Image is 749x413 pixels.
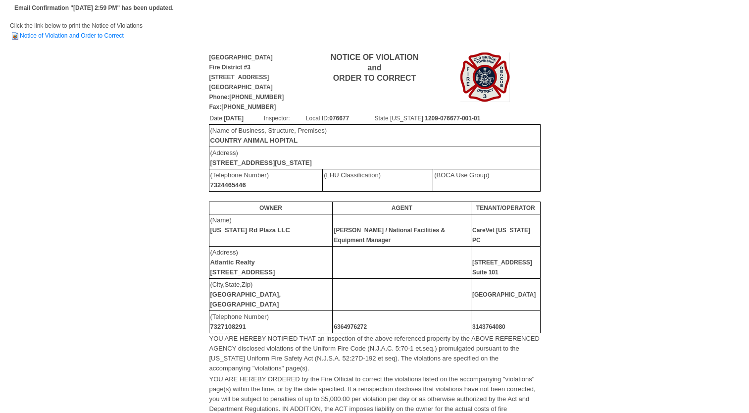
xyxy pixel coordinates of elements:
b: [GEOGRAPHIC_DATA] [472,291,536,298]
b: [STREET_ADDRESS][US_STATE] [210,159,312,166]
b: TENANT/OPERATOR [476,205,535,211]
b: [PERSON_NAME] / National Facilities & Equipment Manager [334,227,445,244]
td: Email Confirmation "[DATE] 2:59 PM" has been updated. [13,1,175,14]
span: Click the link below to print the Notice of Violations [10,22,143,39]
b: [STREET_ADDRESS] Suite 101 [472,259,532,276]
b: [US_STATE] Rd Plaza LLC [210,226,290,234]
b: [DATE] [224,115,244,122]
b: Atlantic Realty [STREET_ADDRESS] [210,258,275,276]
td: State [US_STATE]: [374,113,540,124]
font: YOU ARE HEREBY NOTIFIED THAT an inspection of the above referenced property by the ABOVE REFERENC... [209,335,540,372]
font: (Name) [210,216,290,234]
td: Inspector: [263,113,305,124]
font: (LHU Classification) [324,171,381,179]
font: (Address) [210,149,312,166]
b: CareVet [US_STATE] PC [472,227,530,244]
b: [GEOGRAPHIC_DATA] Fire District #3 [STREET_ADDRESS] [GEOGRAPHIC_DATA] Phone:[PHONE_NUMBER] Fax:[P... [209,54,284,110]
img: Image [460,52,510,102]
td: Date: [209,113,263,124]
font: (Name of Business, Structure, Premises) [210,127,327,144]
b: 6364976272 [334,323,367,330]
b: 3143764080 [472,323,505,330]
b: 1209-076677-001-01 [425,115,480,122]
b: NOTICE OF VIOLATION and ORDER TO CORRECT [331,53,418,82]
font: (Telephone Number) [210,313,269,330]
b: [GEOGRAPHIC_DATA], [GEOGRAPHIC_DATA] [210,291,281,308]
b: 7327108291 [210,323,246,330]
b: COUNTRY ANIMAL HOPITAL [210,137,298,144]
b: 7324465446 [210,181,246,189]
font: (BOCA Use Group) [434,171,489,179]
b: AGENT [392,205,412,211]
b: OWNER [259,205,282,211]
a: Notice of Violation and Order to Correct [10,32,124,39]
b: 076677 [329,115,349,122]
font: (Telephone Number) [210,171,269,189]
td: Local ID: [305,113,374,124]
font: (City,State,Zip) [210,281,281,308]
img: HTML Document [10,31,20,41]
font: (Address) [210,249,275,276]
